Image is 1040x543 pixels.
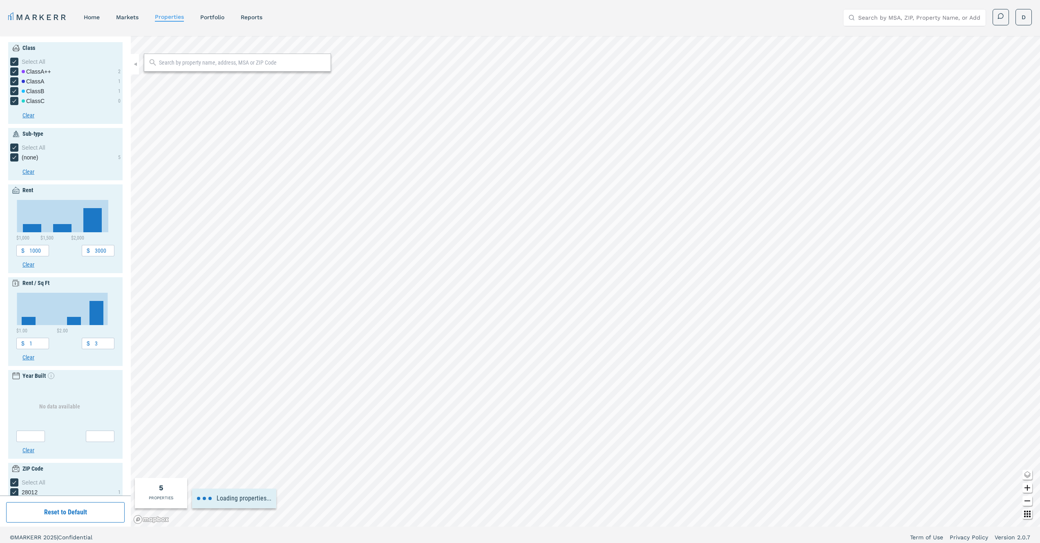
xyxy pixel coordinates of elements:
div: Total of properties [159,482,163,493]
div: Class A++ [22,67,51,76]
a: Portfolio [200,14,224,20]
button: Clear button [22,260,121,269]
div: Year Built [22,372,54,380]
path: $2,000 - $2,500, 3. Histogram. [83,208,102,232]
span: 28012 [22,488,38,496]
a: properties [155,13,184,20]
div: Rent / Sq Ft [22,279,49,287]
button: Reset to Default [6,502,125,523]
svg: Show empty values info icon [48,372,54,379]
button: Zoom in map button [1022,483,1032,493]
path: $1.00 - $1.50, 1. Histogram. [22,317,36,325]
path: $1,500 - $2,000, 1. Histogram. [53,224,72,232]
button: Other options map button [1022,509,1032,519]
div: Rent [22,186,33,195]
div: Select All [22,478,121,487]
div: Class B [22,87,44,95]
input: Search by property name, address, MSA or ZIP Code [159,58,327,67]
text: $1.00 [16,328,27,334]
div: Chart. Highcharts interactive chart. [16,293,114,333]
div: ZIP Code [22,464,43,473]
div: [object Object] checkbox input [10,478,121,487]
a: home [84,14,100,20]
input: Search by MSA, ZIP, Property Name, or Address [858,9,981,26]
a: Term of Use [910,533,943,541]
path: $1,000 - $1,500, 1. Histogram. [23,224,41,232]
a: Mapbox logo [133,515,169,524]
div: Select All [22,58,121,66]
span: (none) [22,153,38,162]
a: Privacy Policy [950,533,988,541]
text: $2,000 [71,235,84,241]
button: D [1015,9,1032,25]
text: No data available [39,403,80,410]
div: 0 [118,97,121,105]
path: $2.50 - $3.00, 3. Histogram. [89,301,103,325]
a: reports [241,14,262,20]
div: Class [22,44,35,52]
div: 1 [118,489,121,496]
div: [object Object] checkbox input [10,144,121,152]
a: Version 2.0.7 [995,533,1030,541]
button: Clear button [22,446,121,455]
div: [object Object] checkbox input [10,77,44,85]
div: 1 [118,78,121,85]
text: $2.00 [57,328,68,334]
div: [object Object] checkbox input [10,67,51,76]
div: 2 [118,68,121,75]
div: [object Object] checkbox input [10,87,44,95]
canvas: Map [131,36,1040,527]
div: [object Object] checkbox input [10,58,121,66]
span: 2025 | [43,534,58,541]
span: Confidential [58,534,92,541]
div: Select All [22,144,121,152]
div: Class A [22,77,44,85]
button: Clear button [22,353,121,362]
span: © [10,534,14,541]
div: Loading properties... [192,489,276,508]
div: (none) checkbox input [10,153,38,162]
span: MARKERR [14,534,43,541]
button: Clear button [22,168,121,176]
text: $1,500 [40,235,54,241]
div: 28012 checkbox input [10,488,38,496]
span: D [1022,13,1026,21]
div: [object Object] checkbox input [10,97,45,105]
div: Chart. Highcharts interactive chart. [16,200,114,240]
svg: Interactive chart [16,386,108,426]
a: markets [116,14,139,20]
button: Zoom out map button [1022,496,1032,506]
svg: Interactive chart [16,200,108,240]
div: Sub-type [22,130,43,138]
a: MARKERR [8,11,67,23]
div: PROPERTIES [149,495,173,501]
button: Clear button [22,111,121,120]
svg: Interactive chart [16,293,108,333]
div: 5 [118,154,121,161]
button: Change style map button [1022,470,1032,480]
path: $2.00 - $2.50, 1. Histogram. [67,317,81,325]
div: 1 [118,88,121,95]
div: Chart. Highcharts interactive chart. [16,386,114,426]
div: Class C [22,97,45,105]
text: $1,000 [16,235,29,241]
